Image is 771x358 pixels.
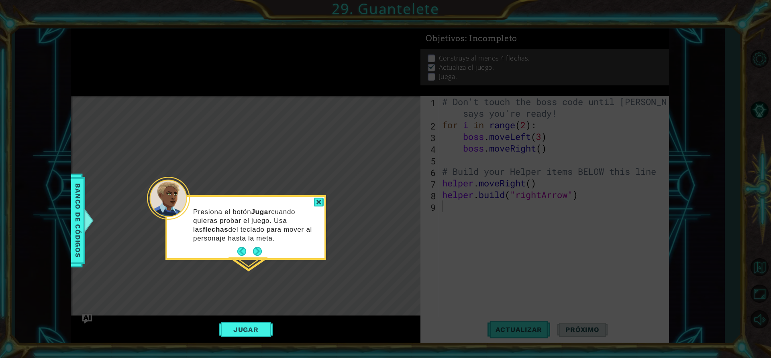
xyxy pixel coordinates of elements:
[71,179,84,262] span: Banco de códigos
[237,247,253,256] button: Back
[251,208,271,216] strong: Jugar
[203,226,228,233] strong: flechas
[219,322,273,337] button: Jugar
[253,247,262,256] button: Next
[193,208,319,243] p: Presiona el botón cuando quieras probar el juego. Usa las del teclado para mover al personaje has...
